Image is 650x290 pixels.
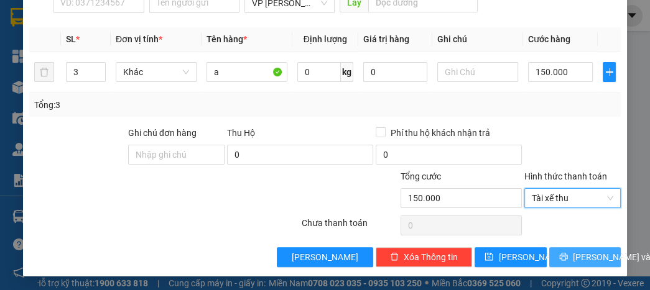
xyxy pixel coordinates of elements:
[292,250,358,264] span: [PERSON_NAME]
[401,171,441,181] span: Tổng cước
[528,34,570,44] span: Cước hàng
[376,247,472,267] button: deleteXóa Thông tin
[363,62,427,82] input: 0
[36,10,130,112] b: XE GIƯỜNG NẰM CAO CẤP HÙNG THỤC
[390,252,399,262] span: delete
[559,252,568,262] span: printer
[207,62,287,82] input: VD: Bàn, Ghế
[498,250,565,264] span: [PERSON_NAME]
[277,247,373,267] button: [PERSON_NAME]
[603,67,616,77] span: plus
[300,216,399,238] div: Chưa thanh toán
[128,145,225,165] input: Ghi chú đơn hàng
[227,128,255,138] span: Thu Hộ
[34,98,253,112] div: Tổng: 3
[386,126,495,140] span: Phí thu hộ khách nhận trả
[128,128,197,138] label: Ghi chú đơn hàng
[7,32,30,94] img: logo.jpg
[66,34,76,44] span: SL
[404,250,458,264] span: Xóa Thông tin
[532,189,613,207] span: Tài xế thu
[549,247,621,267] button: printer[PERSON_NAME] và In
[524,171,607,181] label: Hình thức thanh toán
[123,63,189,81] span: Khác
[341,62,353,82] span: kg
[603,62,616,82] button: plus
[304,34,347,44] span: Định lượng
[437,62,518,82] input: Ghi Chú
[116,34,162,44] span: Đơn vị tính
[432,27,523,52] th: Ghi chú
[485,252,493,262] span: save
[363,34,409,44] span: Giá trị hàng
[34,62,54,82] button: delete
[207,34,247,44] span: Tên hàng
[475,247,546,267] button: save[PERSON_NAME]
